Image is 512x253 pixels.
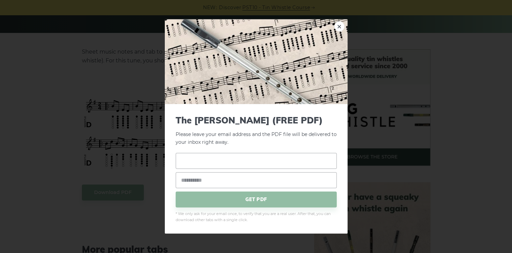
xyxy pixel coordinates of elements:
span: * We only ask for your email once, to verify that you are a real user. After that, you can downlo... [176,211,337,223]
span: GET PDF [176,191,337,207]
p: Please leave your email address and the PDF file will be delivered to your inbox right away. [176,115,337,146]
img: Tin Whistle Tab Preview [165,19,348,104]
span: The [PERSON_NAME] (FREE PDF) [176,115,337,125]
a: × [334,21,344,32]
